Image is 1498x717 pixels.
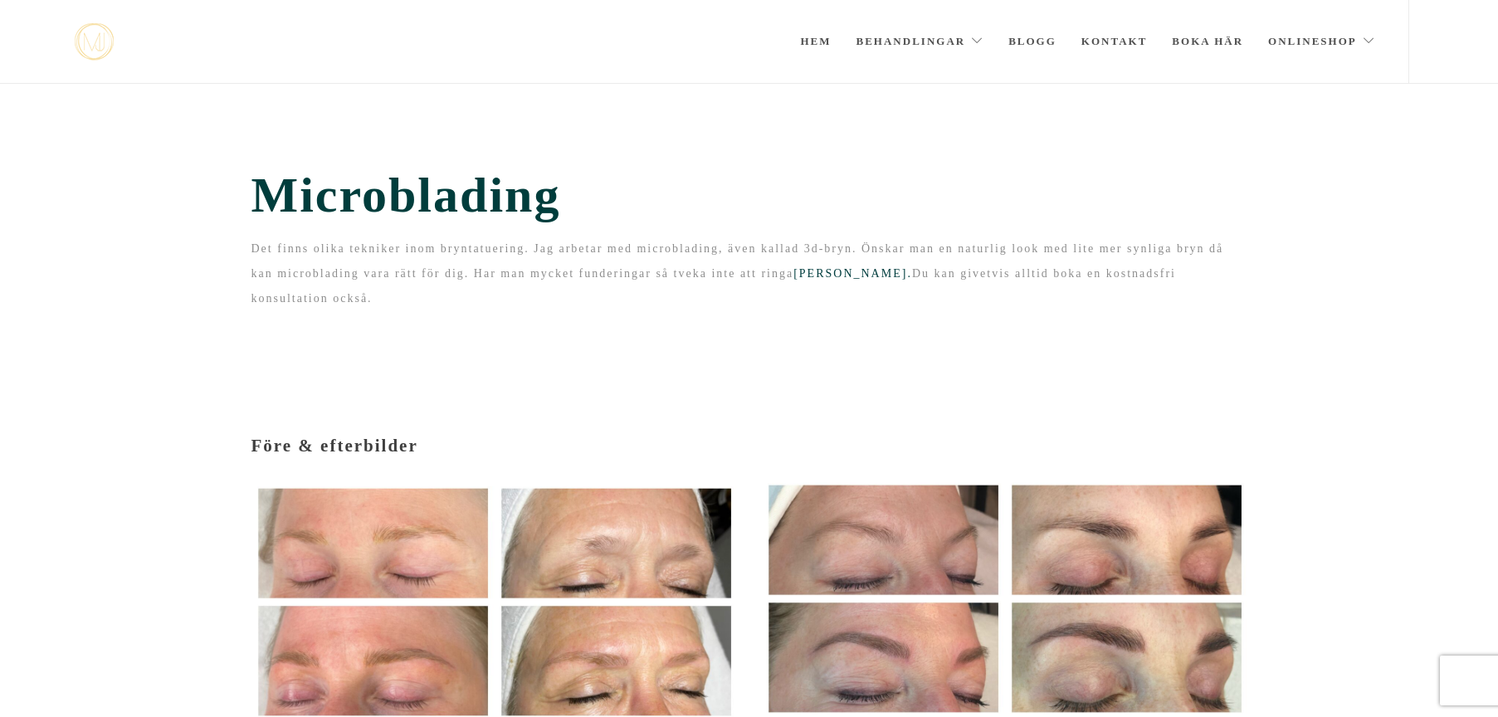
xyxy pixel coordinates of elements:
a: [PERSON_NAME]. [793,267,912,280]
span: Före & efterbilder [251,436,418,456]
p: Det finns olika tekniker inom bryntatuering. Jag arbetar med microblading, även kallad 3d-bryn. Ö... [251,237,1247,311]
a: mjstudio mjstudio mjstudio [75,23,114,61]
span: Microblading [251,167,1247,224]
img: mjstudio [75,23,114,61]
